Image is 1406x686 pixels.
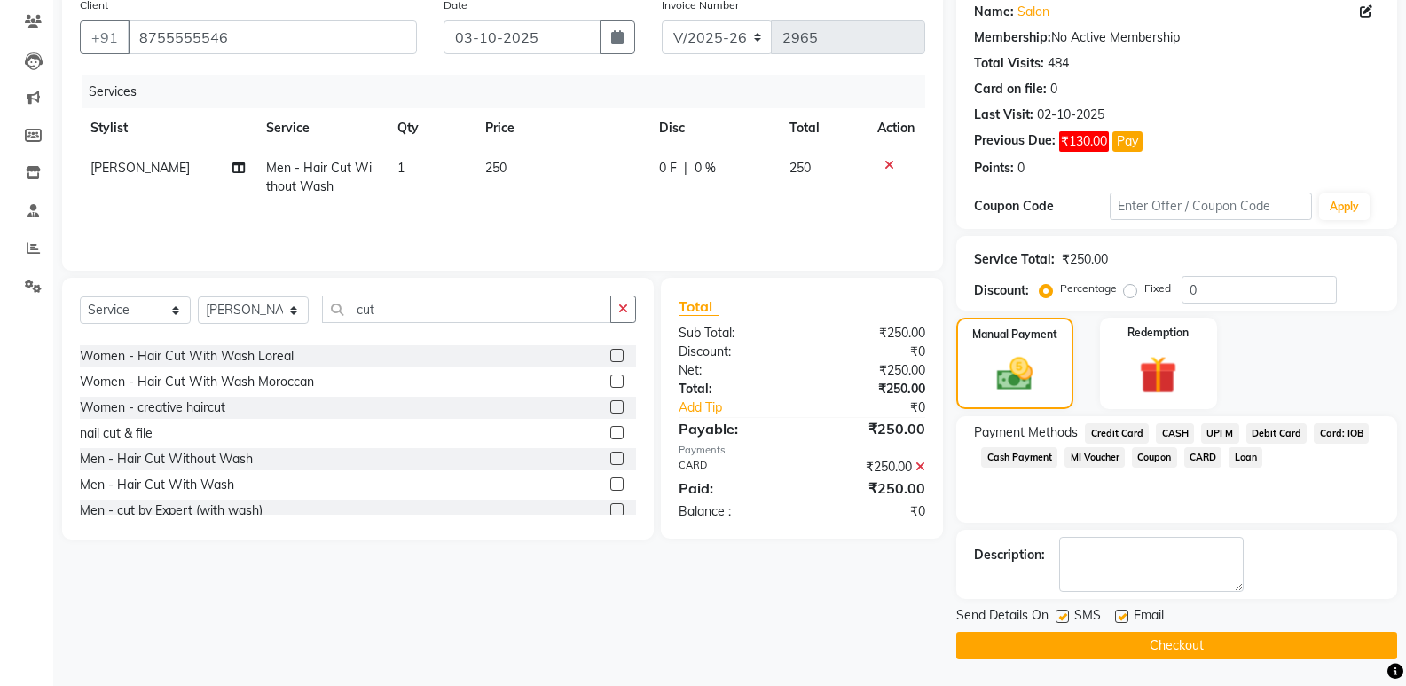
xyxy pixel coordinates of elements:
[80,373,314,391] div: Women - Hair Cut With Wash Moroccan
[1017,159,1025,177] div: 0
[1064,447,1125,468] span: MI Voucher
[1229,447,1262,468] span: Loan
[974,197,1109,216] div: Coupon Code
[659,159,677,177] span: 0 F
[684,159,687,177] span: |
[974,28,1051,47] div: Membership:
[1050,80,1057,99] div: 0
[1017,3,1049,21] a: Salon
[387,108,475,148] th: Qty
[974,3,1014,21] div: Name:
[665,398,825,417] a: Add Tip
[956,606,1049,628] span: Send Details On
[974,106,1033,124] div: Last Visit:
[1127,351,1189,398] img: _gift.svg
[1156,423,1194,444] span: CASH
[475,108,648,148] th: Price
[802,502,939,521] div: ₹0
[1246,423,1308,444] span: Debit Card
[802,418,939,439] div: ₹250.00
[802,361,939,380] div: ₹250.00
[974,423,1078,442] span: Payment Methods
[956,632,1397,659] button: Checkout
[802,343,939,361] div: ₹0
[90,160,190,176] span: [PERSON_NAME]
[266,160,372,194] span: Men - Hair Cut Without Wash
[1037,106,1104,124] div: 02-10-2025
[679,443,925,458] div: Payments
[665,502,802,521] div: Balance :
[1062,250,1108,269] div: ₹250.00
[80,108,255,148] th: Stylist
[665,324,802,343] div: Sub Total:
[1314,423,1369,444] span: Card: IOB
[974,80,1047,99] div: Card on file:
[80,450,253,469] div: Men - Hair Cut Without Wash
[974,250,1055,269] div: Service Total:
[485,160,507,176] span: 250
[802,458,939,477] div: ₹250.00
[1184,447,1222,468] span: CARD
[80,20,130,54] button: +91
[695,159,716,177] span: 0 %
[1201,423,1239,444] span: UPI M
[802,477,939,499] div: ₹250.00
[1132,447,1177,468] span: Coupon
[789,160,811,176] span: 250
[974,281,1029,300] div: Discount:
[82,75,939,108] div: Services
[974,159,1014,177] div: Points:
[665,418,802,439] div: Payable:
[974,28,1379,47] div: No Active Membership
[648,108,780,148] th: Disc
[1059,131,1109,152] span: ₹130.00
[779,108,867,148] th: Total
[802,380,939,398] div: ₹250.00
[1127,325,1189,341] label: Redemption
[1112,131,1143,152] button: Pay
[665,477,802,499] div: Paid:
[1319,193,1370,220] button: Apply
[867,108,925,148] th: Action
[397,160,405,176] span: 1
[128,20,417,54] input: Search by Name/Mobile/Email/Code
[80,347,294,366] div: Women - Hair Cut With Wash Loreal
[972,327,1057,343] label: Manual Payment
[1144,280,1171,296] label: Fixed
[322,296,611,323] input: Search or Scan
[1048,54,1069,73] div: 484
[986,353,1044,395] img: _cash.svg
[974,54,1044,73] div: Total Visits:
[825,398,939,417] div: ₹0
[1085,423,1149,444] span: Credit Card
[80,398,225,417] div: Women - creative haircut
[665,343,802,361] div: Discount:
[1074,606,1101,628] span: SMS
[1110,193,1312,220] input: Enter Offer / Coupon Code
[255,108,387,148] th: Service
[80,501,263,520] div: Men - cut by Expert (with wash)
[679,297,719,316] span: Total
[1134,606,1164,628] span: Email
[802,324,939,343] div: ₹250.00
[80,424,153,443] div: nail cut & file
[974,131,1056,152] div: Previous Due:
[974,546,1045,564] div: Description:
[665,458,802,477] div: CARD
[1060,280,1117,296] label: Percentage
[665,380,802,398] div: Total:
[80,476,234,494] div: Men - Hair Cut With Wash
[981,447,1057,468] span: Cash Payment
[665,361,802,380] div: Net:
